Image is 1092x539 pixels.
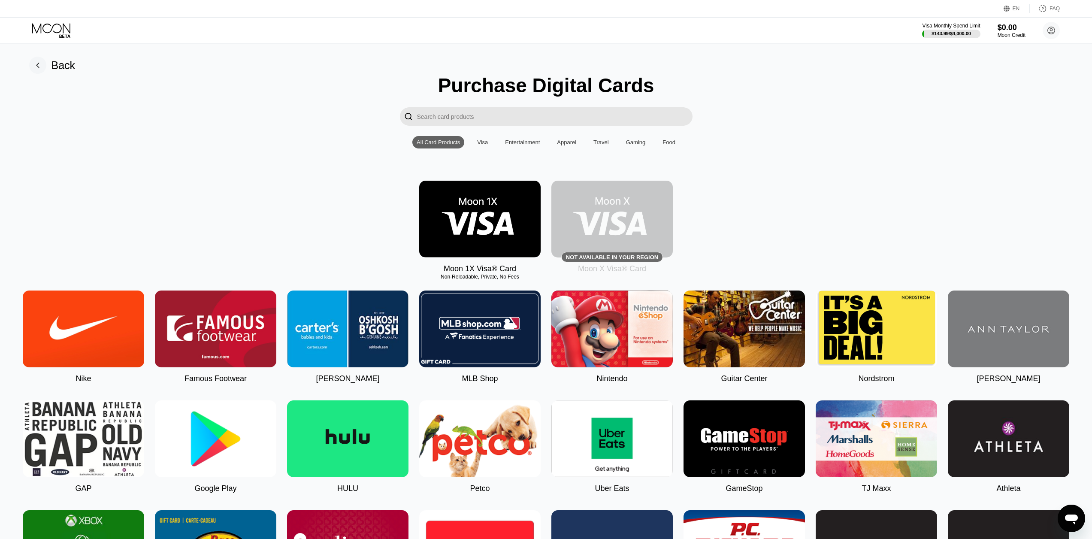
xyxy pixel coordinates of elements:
div: Moon Credit [998,32,1025,38]
div: Visa [473,136,492,148]
div: Food [658,136,680,148]
div: Gaming [626,139,646,145]
div: Visa [477,139,488,145]
div: Nintendo [596,374,627,383]
div: Nike [76,374,91,383]
div: Moon X Visa® Card [578,264,646,273]
div: Entertainment [505,139,540,145]
div: Not available in your region [566,254,658,260]
div: Non-Reloadable, Private, No Fees [419,274,541,280]
div: Nordstrom [858,374,894,383]
div: Petco [470,484,490,493]
div: Travel [593,139,609,145]
div: EN [1004,4,1030,13]
div: All Card Products [417,139,460,145]
div: Travel [589,136,613,148]
div: HULU [337,484,358,493]
div: Uber Eats [595,484,629,493]
div: Food [662,139,675,145]
div: $0.00Moon Credit [998,23,1025,38]
div: All Card Products [412,136,464,148]
div: Visa Monthly Spend Limit [922,23,980,29]
div: Visa Monthly Spend Limit$143.99/$4,000.00 [922,23,980,38]
div: Athleta [996,484,1020,493]
div: [PERSON_NAME] [316,374,379,383]
div: GAP [75,484,91,493]
div: [PERSON_NAME] [977,374,1040,383]
div: TJ Maxx [862,484,891,493]
div: Moon 1X Visa® Card [444,264,516,273]
div: EN [1013,6,1020,12]
div: GameStop [726,484,762,493]
div: Apparel [557,139,576,145]
div: $0.00 [998,23,1025,32]
div: Entertainment [501,136,544,148]
div:  [400,107,417,126]
div: Famous Footwear [185,374,247,383]
div: Google Play [194,484,236,493]
div: Apparel [553,136,581,148]
div: FAQ [1050,6,1060,12]
iframe: Button to launch messaging window [1058,505,1085,532]
div: Guitar Center [721,374,767,383]
div: Back [29,57,76,74]
input: Search card products [417,107,693,126]
div: Gaming [622,136,650,148]
div: Not available in your region [551,181,673,257]
div: Purchase Digital Cards [438,74,654,97]
div: Back [51,59,76,72]
div: $143.99 / $4,000.00 [932,31,971,36]
div: MLB Shop [462,374,498,383]
div: FAQ [1030,4,1060,13]
div:  [404,112,413,121]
